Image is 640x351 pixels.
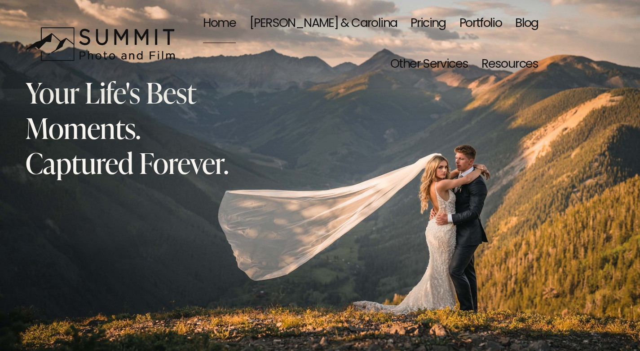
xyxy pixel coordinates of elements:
[481,44,538,86] a: folder dropdown
[203,3,236,44] a: Home
[390,44,468,86] a: folder dropdown
[390,45,468,84] span: Other Services
[459,3,502,44] a: Portfolio
[481,45,538,84] span: Resources
[26,27,181,61] img: Summit Photo and Film
[515,3,538,44] a: Blog
[410,3,446,44] a: Pricing
[26,75,243,180] h2: Your Life's Best Moments. Captured Forever.
[249,3,397,44] a: [PERSON_NAME] & Carolina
